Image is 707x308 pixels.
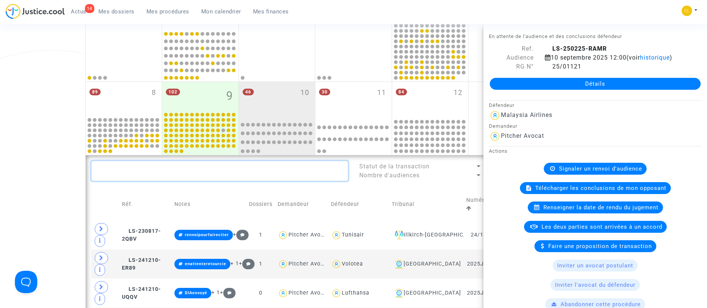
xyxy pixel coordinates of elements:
[275,188,328,220] td: Demandeur
[122,257,161,272] span: LS-241210-ER89
[315,82,392,117] div: jeudi septembre 11, 30 events, click to expand
[89,89,101,95] span: 89
[489,123,517,129] small: Demandeur
[542,223,662,230] span: Les deux parties sont arrivées à un accord
[359,172,420,179] span: Nombre d'audiences
[6,4,65,19] img: jc-logo.svg
[253,8,289,15] span: Mes finances
[166,89,180,95] span: 102
[239,82,315,117] div: mercredi septembre 10, 46 events, click to expand
[454,88,463,98] span: 12
[342,261,363,267] div: Volotea
[552,45,607,52] b: LS-250225-RAMR
[278,230,288,241] img: icon-user.svg
[233,231,249,238] span: +
[119,188,172,220] td: Réf.
[331,230,342,241] img: icon-user.svg
[71,8,86,15] span: Actus
[559,165,642,172] span: Signaler un renvoi d'audience
[243,89,254,95] span: 46
[247,6,295,17] a: Mes finances
[226,88,233,105] span: 9
[535,185,666,191] span: Télécharger les conclusions de mon opposant
[239,260,255,267] span: +
[211,289,220,296] span: + 1
[162,82,239,111] div: mardi septembre 9, 102 events, click to expand
[278,288,288,299] img: icon-user.svg
[490,78,701,90] a: Détails
[185,232,229,237] span: renvoipourfaireciter
[395,289,404,298] img: icon-banque.svg
[389,188,464,220] td: Tribunal
[86,82,162,116] div: lundi septembre 8, 89 events, click to expand
[246,188,275,220] td: Dossiers
[483,62,539,71] div: RG N°
[468,82,545,155] div: samedi septembre 13
[489,34,622,39] small: En attente de l'audience et des conclusions défendeur
[395,260,404,269] img: icon-banque.svg
[230,260,239,267] span: + 1
[246,279,275,308] td: 0
[15,271,37,293] iframe: Help Scout Beacon - Open
[501,132,544,139] div: Pitcher Avocat
[545,63,581,70] span: 25/01121
[377,88,386,98] span: 11
[489,109,501,121] img: icon-user.svg
[464,279,504,308] td: 2025J00293
[331,288,342,299] img: icon-user.svg
[146,8,189,15] span: Mes procédures
[548,243,652,250] span: Faire une proposition de transaction
[172,188,246,220] td: Notes
[489,148,508,154] small: Actions
[141,6,195,17] a: Mes procédures
[185,261,226,266] span: enattenteretourcie
[278,259,288,270] img: icon-user.svg
[195,6,247,17] a: Mon calendrier
[555,282,635,288] span: Inviter l'avocat du défendeur
[152,88,156,98] span: 8
[92,6,141,17] a: Mes dossiers
[464,188,504,220] td: Numéro RG
[288,232,329,238] div: Pitcher Avocat
[300,88,309,98] span: 10
[220,289,236,296] span: +
[539,53,688,62] div: 10 septembre 2025 12:00
[359,163,430,170] span: Statut de la transaction
[483,44,539,53] div: Ref.
[65,6,92,17] a: 14Actus
[246,250,275,279] td: 1
[328,188,389,220] td: Défendeur
[543,204,659,211] span: Renseigner la date de rendu du jugement
[557,262,633,269] span: Inviter un avocat postulant
[483,53,539,62] div: Audience
[395,231,404,239] img: icon-faciliter-sm.svg
[331,259,342,270] img: icon-user.svg
[122,228,161,242] span: LS-230817-2QBV
[185,290,207,295] span: DIAenvoyé
[392,82,468,117] div: vendredi septembre 12, 84 events, click to expand
[85,4,94,13] div: 14
[392,260,461,269] div: [GEOGRAPHIC_DATA]
[640,54,670,61] span: historique
[682,6,692,16] img: 6fca9af68d76bfc0a5525c74dfee314f
[342,232,364,238] div: Tunisair
[464,220,504,250] td: 24/11222
[288,290,329,296] div: Pitcher Avocat
[98,8,135,15] span: Mes dossiers
[201,8,241,15] span: Mon calendrier
[392,289,461,298] div: [GEOGRAPHIC_DATA]
[392,231,461,239] div: Illkirch-[GEOGRAPHIC_DATA]
[122,286,161,301] span: LS-241210-UQQV
[246,220,275,250] td: 1
[561,301,641,308] span: Abandonner cette procédure
[501,111,552,118] div: Malaysia Airlines
[396,89,407,95] span: 84
[489,102,514,108] small: Défendeur
[626,54,672,61] span: (voir )
[342,290,369,296] div: Lufthansa
[489,130,501,142] img: icon-user.svg
[464,250,504,279] td: 2025J00575
[319,89,330,95] span: 30
[288,261,329,267] div: Pitcher Avocat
